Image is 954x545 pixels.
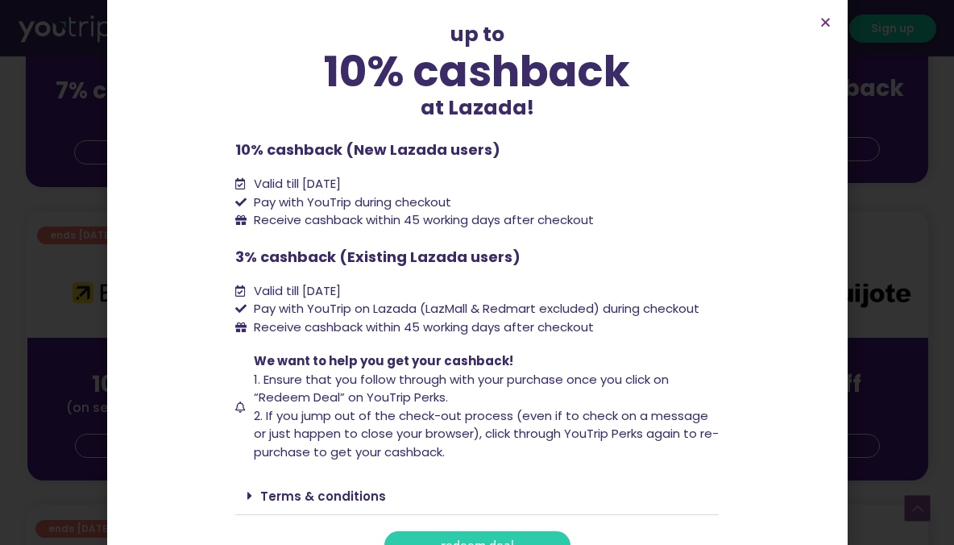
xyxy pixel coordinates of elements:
div: 10% cashback [235,50,719,93]
span: Valid till [DATE] [250,282,341,301]
span: We want to help you get your cashback! [254,352,513,369]
span: Pay with YouTrip on Lazada (LazMall & Redmart excluded) during checkout [250,300,699,318]
span: Pay with YouTrip during checkout [250,193,451,212]
p: 10% cashback (New Lazada users) [235,139,719,160]
span: 2. If you jump out of the check-out process (even if to check on a message or just happen to clos... [254,407,719,460]
span: Valid till [DATE] [250,175,341,193]
div: up to at Lazada! [235,19,719,123]
a: Terms & conditions [260,488,386,505]
p: 3% cashback (Existing Lazada users) [235,246,719,268]
span: Receive cashback within 45 working days after checkout [250,318,594,337]
span: 1. Ensure that you follow through with your purchase once you click on “Redeem Deal” on YouTrip P... [254,371,669,406]
span: Receive cashback within 45 working days after checkout [250,211,594,230]
div: Terms & conditions [235,477,719,515]
a: Close [819,16,832,28]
